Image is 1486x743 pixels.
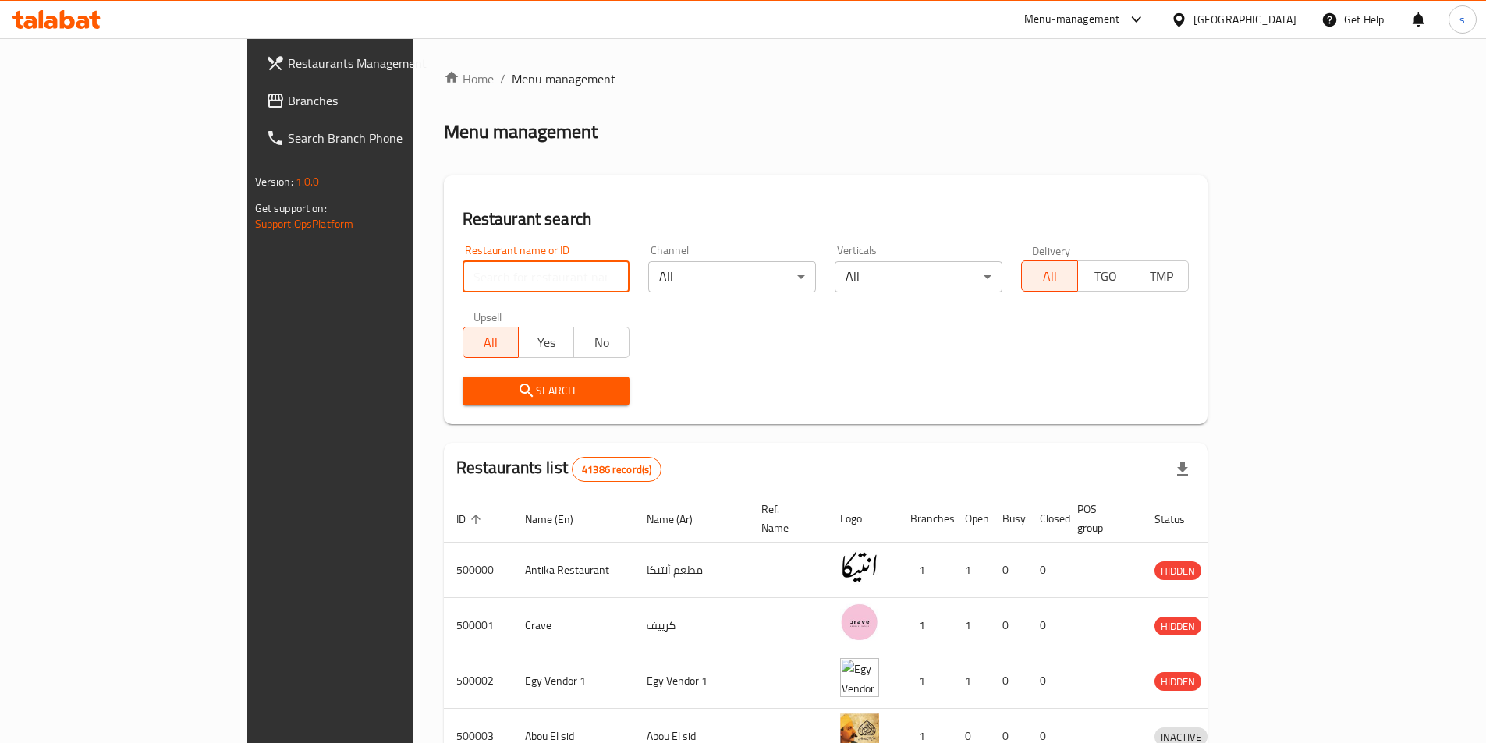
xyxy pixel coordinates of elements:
span: Get support on: [255,198,327,218]
a: Branches [254,82,495,119]
span: Yes [525,331,568,354]
td: Egy Vendor 1 [634,653,749,709]
label: Upsell [473,311,502,322]
th: Branches [898,495,952,543]
span: All [470,331,512,354]
span: HIDDEN [1154,673,1201,691]
span: Name (En) [525,510,594,529]
button: TGO [1077,260,1133,292]
span: POS group [1077,500,1123,537]
td: 1 [952,598,990,653]
td: مطعم أنتيكا [634,543,749,598]
span: s [1459,11,1465,28]
th: Closed [1027,495,1065,543]
h2: Restaurant search [463,207,1190,231]
a: Restaurants Management [254,44,495,82]
td: 0 [990,543,1027,598]
span: 41386 record(s) [573,462,661,477]
td: Crave [512,598,634,653]
td: 0 [1027,653,1065,709]
td: Antika Restaurant [512,543,634,598]
img: Egy Vendor 1 [840,658,879,697]
td: 1 [898,653,952,709]
td: 0 [990,598,1027,653]
nav: breadcrumb [444,69,1208,88]
th: Busy [990,495,1027,543]
div: Menu-management [1024,10,1120,29]
span: ID [456,510,486,529]
td: 0 [1027,543,1065,598]
div: Total records count [572,457,661,482]
div: HIDDEN [1154,617,1201,635]
span: TGO [1084,265,1127,288]
td: 0 [1027,598,1065,653]
label: Delivery [1032,245,1071,256]
span: HIDDEN [1154,617,1201,635]
td: 1 [898,543,952,598]
span: Status [1154,510,1205,529]
span: No [580,331,623,354]
button: Yes [518,327,574,358]
span: HIDDEN [1154,562,1201,580]
div: [GEOGRAPHIC_DATA] [1193,11,1296,28]
span: Name (Ar) [647,510,713,529]
td: 1 [952,543,990,598]
span: Branches [288,91,483,110]
img: Antika Restaurant [840,547,879,586]
span: Ref. Name [761,500,809,537]
h2: Restaurants list [456,456,662,482]
div: All [835,261,1002,292]
button: All [1021,260,1077,292]
span: TMP [1140,265,1183,288]
img: Crave [840,603,879,642]
td: 1 [898,598,952,653]
span: Version: [255,172,293,192]
h2: Menu management [444,119,598,144]
span: Search Branch Phone [288,129,483,147]
div: All [648,261,816,292]
button: No [573,327,630,358]
td: Egy Vendor 1 [512,653,634,709]
div: Export file [1164,451,1201,488]
th: Open [952,495,990,543]
button: TMP [1133,260,1189,292]
td: كرييف [634,598,749,653]
span: Restaurants Management [288,54,483,73]
span: 1.0.0 [296,172,320,192]
td: 0 [990,653,1027,709]
button: All [463,327,519,358]
th: Logo [828,495,898,543]
span: All [1028,265,1071,288]
input: Search for restaurant name or ID.. [463,261,630,292]
a: Support.OpsPlatform [255,214,354,234]
div: HIDDEN [1154,672,1201,691]
span: Menu management [512,69,615,88]
a: Search Branch Phone [254,119,495,157]
button: Search [463,377,630,405]
span: Search [475,381,618,401]
li: / [500,69,505,88]
td: 1 [952,653,990,709]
